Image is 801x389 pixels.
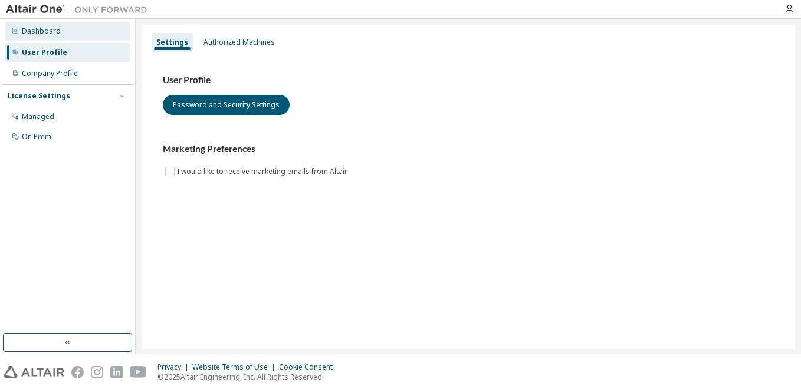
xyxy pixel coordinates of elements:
img: altair_logo.svg [4,366,64,378]
img: Altair One [6,4,153,15]
img: facebook.svg [71,366,84,378]
label: I would like to receive marketing emails from Altair [177,164,350,179]
div: Company Profile [22,69,78,78]
p: © 2025 Altair Engineering, Inc. All Rights Reserved. [157,372,340,382]
div: Cookie Consent [279,362,340,372]
img: youtube.svg [130,366,147,378]
div: Authorized Machines [203,38,275,47]
div: License Settings [8,91,70,101]
div: Website Terms of Use [192,362,279,372]
button: Password and Security Settings [163,95,290,115]
img: instagram.svg [91,366,103,378]
img: linkedin.svg [110,366,123,378]
h3: Marketing Preferences [163,143,774,155]
div: Settings [156,38,188,47]
div: User Profile [22,48,67,57]
div: Dashboard [22,27,61,36]
div: On Prem [22,132,51,141]
h3: User Profile [163,74,774,86]
div: Managed [22,112,54,121]
div: Privacy [157,362,192,372]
